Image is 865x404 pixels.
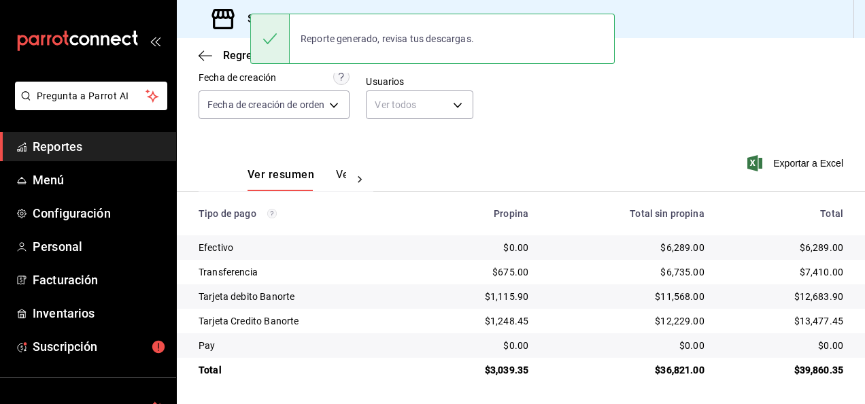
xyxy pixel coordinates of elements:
[33,337,165,356] span: Suscripción
[199,290,409,303] div: Tarjeta debito Banorte
[199,208,409,219] div: Tipo de pago
[550,265,705,279] div: $6,735.00
[150,35,160,46] button: open_drawer_menu
[199,49,268,62] button: Regresar
[726,265,843,279] div: $7,410.00
[248,168,346,191] div: navigation tabs
[37,89,146,103] span: Pregunta a Parrot AI
[199,314,409,328] div: Tarjeta Credito Banorte
[290,24,485,54] div: Reporte generado, revisa tus descargas.
[430,363,528,377] div: $3,039.35
[33,137,165,156] span: Reportes
[207,98,324,112] span: Fecha de creación de orden
[550,363,705,377] div: $36,821.00
[199,241,409,254] div: Efectivo
[33,204,165,222] span: Configuración
[430,241,528,254] div: $0.00
[550,241,705,254] div: $6,289.00
[726,241,843,254] div: $6,289.00
[33,271,165,289] span: Facturación
[726,290,843,303] div: $12,683.90
[430,208,528,219] div: Propina
[267,209,277,218] svg: Los pagos realizados con Pay y otras terminales son montos brutos.
[33,171,165,189] span: Menú
[237,11,462,27] h3: Sucursal: Fuego&Mar Brasas steak (Camp)
[550,339,705,352] div: $0.00
[199,339,409,352] div: Pay
[336,168,387,191] button: Ver pagos
[366,90,473,119] div: Ver todos
[199,265,409,279] div: Transferencia
[430,290,528,303] div: $1,115.90
[430,265,528,279] div: $675.00
[248,168,314,191] button: Ver resumen
[33,304,165,322] span: Inventarios
[33,237,165,256] span: Personal
[726,314,843,328] div: $13,477.45
[199,71,276,85] div: Fecha de creación
[726,208,843,219] div: Total
[366,77,473,86] label: Usuarios
[223,49,268,62] span: Regresar
[10,99,167,113] a: Pregunta a Parrot AI
[199,363,409,377] div: Total
[430,314,528,328] div: $1,248.45
[550,208,705,219] div: Total sin propina
[726,339,843,352] div: $0.00
[726,363,843,377] div: $39,860.35
[15,82,167,110] button: Pregunta a Parrot AI
[750,155,843,171] button: Exportar a Excel
[550,290,705,303] div: $11,568.00
[430,339,528,352] div: $0.00
[550,314,705,328] div: $12,229.00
